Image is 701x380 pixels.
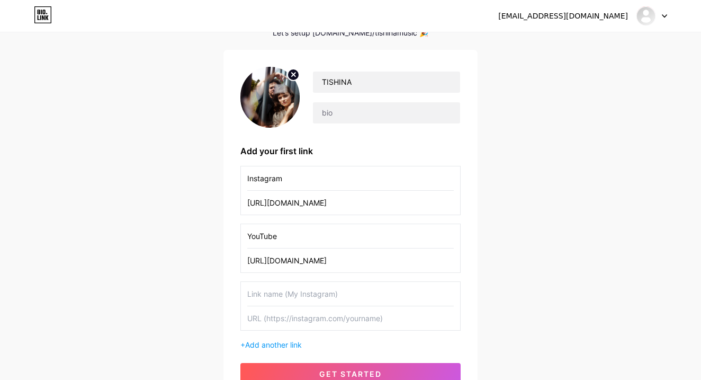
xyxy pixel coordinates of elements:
[245,340,302,349] span: Add another link
[247,166,454,190] input: Link name (My Instagram)
[319,369,382,378] span: get started
[240,67,300,128] img: profile pic
[240,145,461,157] div: Add your first link
[247,306,454,330] input: URL (https://instagram.com/yourname)
[247,191,454,215] input: URL (https://instagram.com/yourname)
[636,6,656,26] img: tishinamusic
[240,339,461,350] div: +
[247,249,454,272] input: URL (https://instagram.com/yourname)
[313,102,460,123] input: bio
[498,11,628,22] div: [EMAIL_ADDRESS][DOMAIN_NAME]
[313,72,460,93] input: Your name
[247,282,454,306] input: Link name (My Instagram)
[223,29,478,37] div: Let’s setup [DOMAIN_NAME]/tishinamusic 🎉
[247,224,454,248] input: Link name (My Instagram)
